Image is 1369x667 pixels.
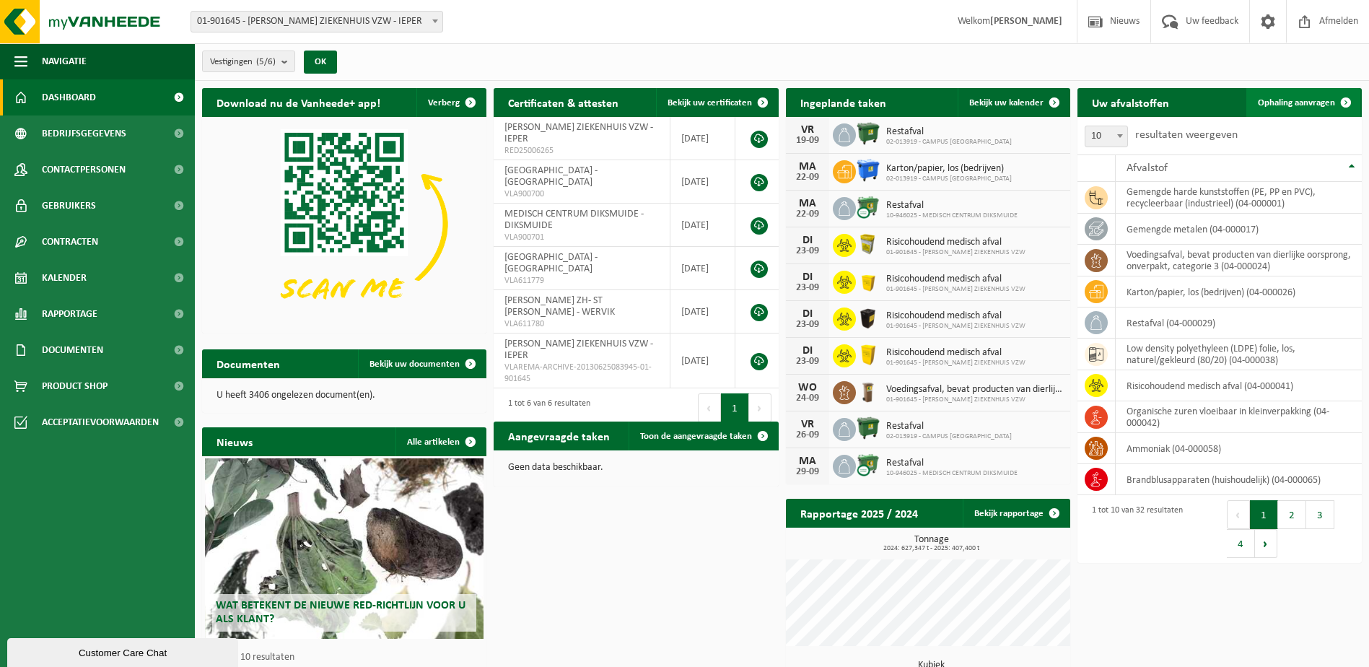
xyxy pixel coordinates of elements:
[202,88,395,116] h2: Download nu de Vanheede+ app!
[670,333,736,388] td: [DATE]
[494,88,633,116] h2: Certificaten & attesten
[1255,529,1277,558] button: Next
[210,51,276,73] span: Vestigingen
[793,467,822,477] div: 29-09
[886,126,1012,138] span: Restafval
[886,248,1025,257] span: 01-901645 - [PERSON_NAME] ZIEKENHUIS VZW
[886,322,1025,331] span: 01-901645 - [PERSON_NAME] ZIEKENHUIS VZW
[1116,214,1362,245] td: gemengde metalen (04-000017)
[191,11,443,32] span: 01-901645 - JAN YPERMAN ZIEKENHUIS VZW - IEPER
[1116,245,1362,276] td: voedingsafval, bevat producten van dierlijke oorsprong, onverpakt, categorie 3 (04-000024)
[856,453,880,477] img: WB-0770-CU
[1250,500,1278,529] button: 1
[395,427,485,456] a: Alle artikelen
[793,357,822,367] div: 23-09
[793,283,822,293] div: 23-09
[202,51,295,72] button: Vestigingen(5/6)
[202,349,294,378] h2: Documenten
[886,310,1025,322] span: Risicohoudend medisch afval
[886,432,1012,441] span: 02-013919 - CAMPUS [GEOGRAPHIC_DATA]
[1077,88,1184,116] h2: Uw afvalstoffen
[504,165,598,188] span: [GEOGRAPHIC_DATA] - [GEOGRAPHIC_DATA]
[504,295,615,318] span: [PERSON_NAME] ZH- ST [PERSON_NAME] - WERVIK
[629,422,777,450] a: Toon de aangevraagde taken
[42,188,96,224] span: Gebruikers
[202,117,486,331] img: Download de VHEPlus App
[1306,500,1334,529] button: 3
[1116,464,1362,495] td: brandblusapparaten (huishoudelijk) (04-000065)
[1116,339,1362,370] td: low density polyethyleen (LDPE) folie, los, naturel/gekleurd (80/20) (04-000038)
[202,427,267,455] h2: Nieuws
[494,422,624,450] h2: Aangevraagde taken
[42,152,126,188] span: Contactpersonen
[856,158,880,183] img: WB-1100-HPE-BE-01
[1116,370,1362,401] td: risicohoudend medisch afval (04-000041)
[191,12,442,32] span: 01-901645 - JAN YPERMAN ZIEKENHUIS VZW - IEPER
[504,122,653,144] span: [PERSON_NAME] ZIEKENHUIS VZW - IEPER
[856,379,880,404] img: WB-0140-HPE-BN-01
[856,416,880,440] img: WB-1100-HPE-GN-01
[1085,126,1127,147] span: 10
[205,458,484,639] a: Wat betekent de nieuwe RED-richtlijn voor u als klant?
[793,161,822,173] div: MA
[886,347,1025,359] span: Risicohoudend medisch afval
[670,117,736,160] td: [DATE]
[721,393,749,422] button: 1
[793,246,822,256] div: 23-09
[416,88,485,117] button: Verberg
[856,269,880,293] img: LP-SB-00050-HPE-22
[670,290,736,333] td: [DATE]
[886,285,1025,294] span: 01-901645 - [PERSON_NAME] ZIEKENHUIS VZW
[886,237,1025,248] span: Risicohoudend medisch afval
[886,200,1018,212] span: Restafval
[1278,500,1306,529] button: 2
[1135,129,1238,141] label: resultaten weergeven
[42,224,98,260] span: Contracten
[856,305,880,330] img: LP-SB-00050-HPE-51
[504,188,659,200] span: VLA900700
[304,51,337,74] button: OK
[886,384,1063,396] span: Voedingsafval, bevat producten van dierlijke oorsprong, onverpakt, categorie 3
[1085,499,1183,559] div: 1 tot 10 van 32 resultaten
[793,393,822,404] div: 24-09
[958,88,1069,117] a: Bekijk uw kalender
[886,274,1025,285] span: Risicohoudend medisch afval
[886,421,1012,432] span: Restafval
[886,138,1012,147] span: 02-013919 - CAMPUS [GEOGRAPHIC_DATA]
[42,115,126,152] span: Bedrijfsgegevens
[886,175,1012,183] span: 02-013919 - CAMPUS [GEOGRAPHIC_DATA]
[1085,126,1128,147] span: 10
[886,212,1018,220] span: 10-946025 - MEDISCH CENTRUM DIKSMUIDE
[1116,433,1362,464] td: ammoniak (04-000058)
[1116,276,1362,308] td: karton/papier, los (bedrijven) (04-000026)
[358,349,485,378] a: Bekijk uw documenten
[886,359,1025,367] span: 01-901645 - [PERSON_NAME] ZIEKENHUIS VZW
[793,136,822,146] div: 19-09
[1227,500,1250,529] button: Previous
[793,455,822,467] div: MA
[670,204,736,247] td: [DATE]
[504,252,598,274] span: [GEOGRAPHIC_DATA] - [GEOGRAPHIC_DATA]
[990,16,1062,27] strong: [PERSON_NAME]
[216,600,465,625] span: Wat betekent de nieuwe RED-richtlijn voor u als klant?
[256,57,276,66] count: (5/6)
[793,345,822,357] div: DI
[793,320,822,330] div: 23-09
[793,545,1070,552] span: 2024: 627,347 t - 2025: 407,400 t
[504,362,659,385] span: VLAREMA-ARCHIVE-20130625083945-01-901645
[793,382,822,393] div: WO
[1116,308,1362,339] td: restafval (04-000029)
[793,235,822,246] div: DI
[886,163,1012,175] span: Karton/papier, los (bedrijven)
[369,359,460,369] span: Bekijk uw documenten
[501,392,590,424] div: 1 tot 6 van 6 resultaten
[1246,88,1360,117] a: Ophaling aanvragen
[42,79,96,115] span: Dashboard
[749,393,771,422] button: Next
[1258,98,1335,108] span: Ophaling aanvragen
[793,271,822,283] div: DI
[504,209,644,231] span: MEDISCH CENTRUM DIKSMUIDE - DIKSMUIDE
[886,469,1018,478] span: 10-946025 - MEDISCH CENTRUM DIKSMUIDE
[963,499,1069,528] a: Bekijk rapportage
